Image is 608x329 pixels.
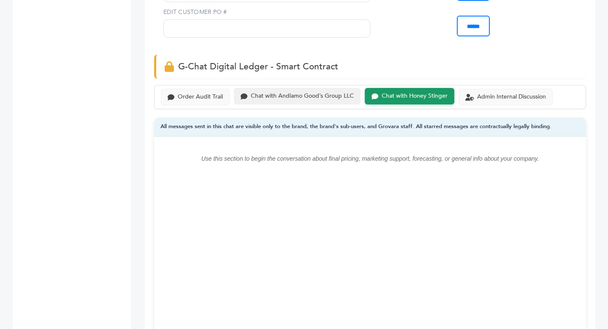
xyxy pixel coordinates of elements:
div: Order Audit Trail [178,93,223,101]
p: Use this section to begin the conversation about final pricing, marketing support, forecasting, o... [171,154,569,164]
label: EDIT CUSTOMER PO # [163,8,370,16]
div: Chat with Andiamo Good’s Group LLC [251,93,354,100]
span: G-Chat Digital Ledger - Smart Contract [178,60,338,73]
div: All messages sent in this chat are visible only to the brand, the brand's sub-users, and Grovara ... [154,118,586,137]
div: Chat with Honey Stinger [382,93,448,100]
div: Admin Internal Discussion [477,93,546,101]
